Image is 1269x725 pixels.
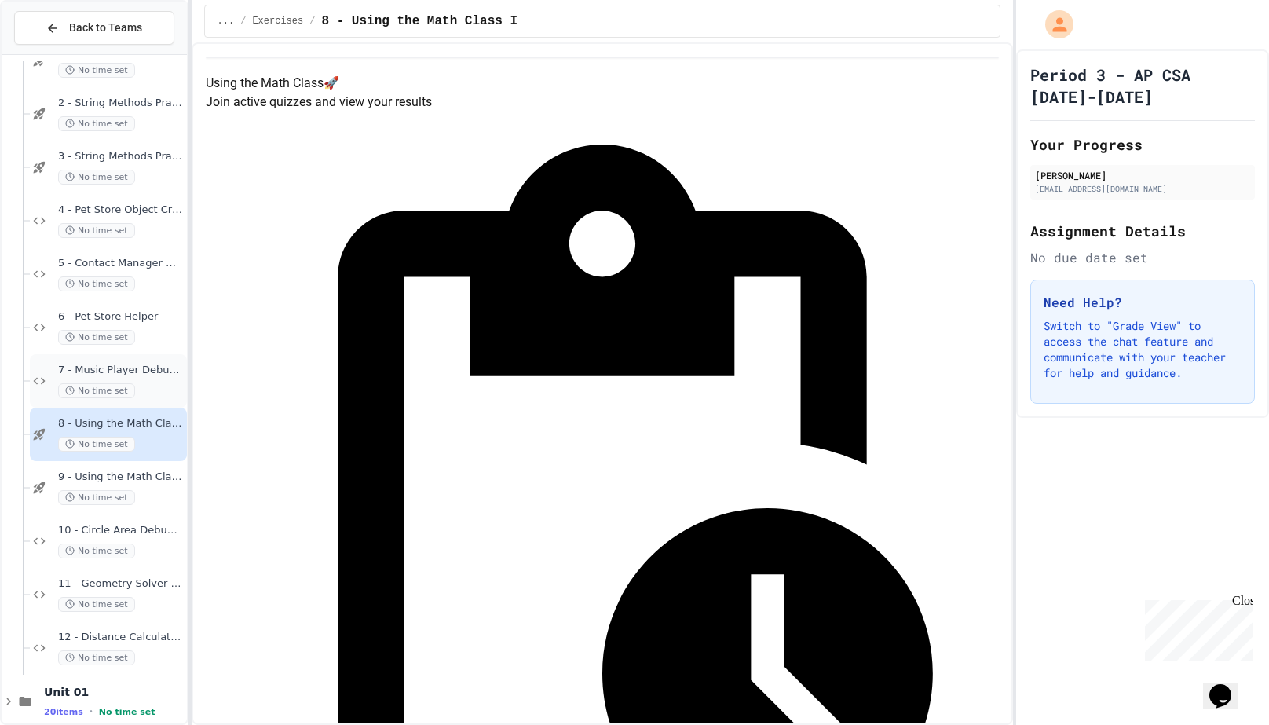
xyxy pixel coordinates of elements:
span: Back to Teams [69,20,142,36]
span: 9 - Using the Math Class II [58,471,184,484]
p: Join active quizzes and view your results [206,93,1000,112]
span: / [309,15,315,27]
iframe: chat widget [1203,662,1253,709]
div: [PERSON_NAME] [1035,168,1250,182]
span: / [240,15,246,27]
h1: Period 3 - AP CSA [DATE]-[DATE] [1030,64,1255,108]
span: • [90,705,93,718]
span: No time set [58,490,135,505]
span: 20 items [44,707,83,717]
span: No time set [58,650,135,665]
span: No time set [58,437,135,452]
span: Exercises [252,15,303,27]
span: No time set [58,170,135,185]
span: 11 - Geometry Solver Pro [58,577,184,591]
span: 6 - Pet Store Helper [58,310,184,324]
span: No time set [58,116,135,131]
span: No time set [58,223,135,238]
h2: Your Progress [1030,134,1255,156]
h4: Using the Math Class 🚀 [206,74,1000,93]
span: 8 - Using the Math Class I [58,417,184,430]
span: 8 - Using the Math Class I [321,12,517,31]
span: No time set [58,597,135,612]
span: No time set [58,276,135,291]
span: No time set [58,544,135,558]
span: No time set [58,330,135,345]
span: 4 - Pet Store Object Creator [58,203,184,217]
div: My Account [1029,6,1077,42]
div: Chat with us now!Close [6,6,108,100]
span: 10 - Circle Area Debugger [58,524,184,537]
span: 5 - Contact Manager Debug [58,257,184,270]
h2: Assignment Details [1030,220,1255,242]
span: 2 - String Methods Practice I [58,97,184,110]
button: Back to Teams [14,11,174,45]
div: [EMAIL_ADDRESS][DOMAIN_NAME] [1035,183,1250,195]
h3: Need Help? [1044,293,1242,312]
span: No time set [58,383,135,398]
iframe: chat widget [1139,594,1253,661]
span: ... [218,15,235,27]
div: No due date set [1030,248,1255,267]
span: 3 - String Methods Practice II [58,150,184,163]
p: Switch to "Grade View" to access the chat feature and communicate with your teacher for help and ... [1044,318,1242,381]
span: 7 - Music Player Debugger [58,364,184,377]
span: Unit 01 [44,685,184,699]
span: 12 - Distance Calculator Fix [58,631,184,644]
span: No time set [99,707,155,717]
span: No time set [58,63,135,78]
